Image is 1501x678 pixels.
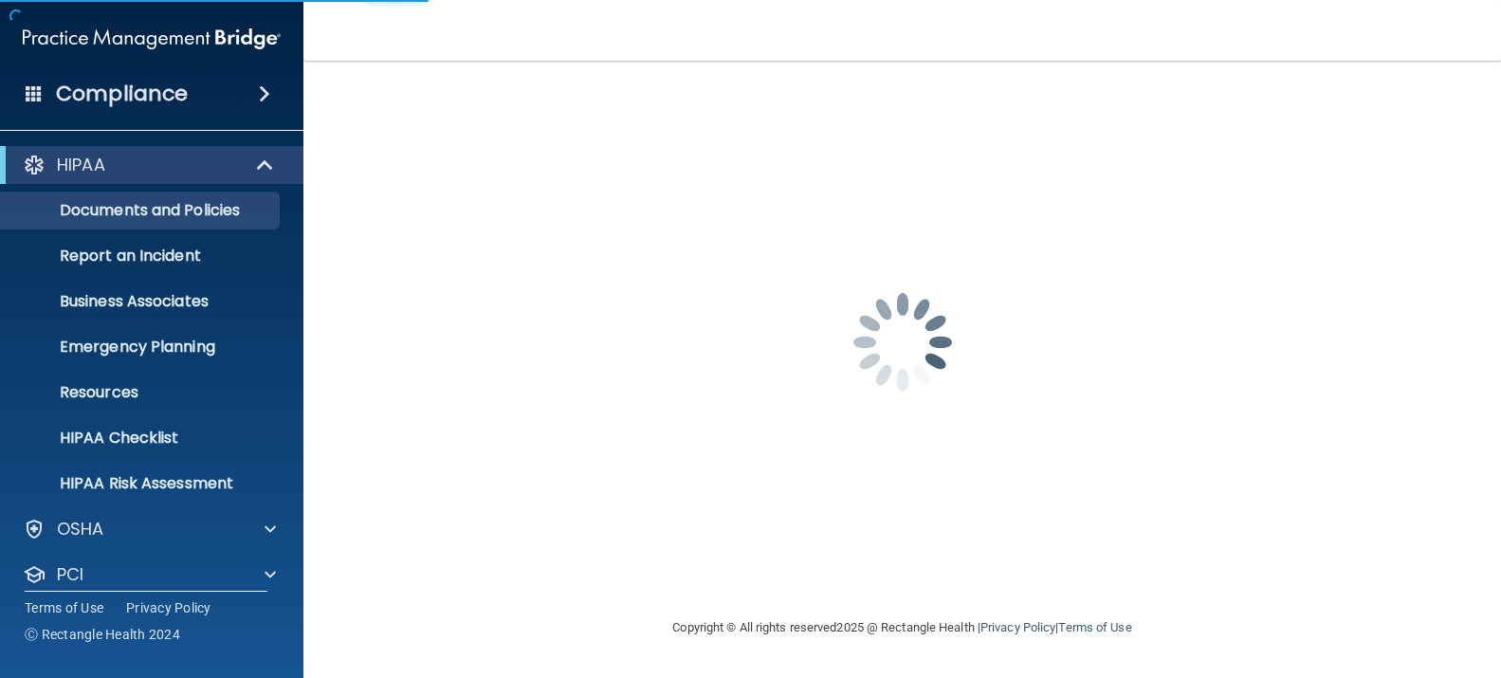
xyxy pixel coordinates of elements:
[980,620,1055,634] a: Privacy Policy
[25,598,103,617] a: Terms of Use
[23,518,276,541] a: OSHA
[126,598,211,617] a: Privacy Policy
[12,201,271,220] p: Documents and Policies
[12,429,271,448] p: HIPAA Checklist
[23,563,276,586] a: PCI
[12,338,271,357] p: Emergency Planning
[56,81,188,107] h4: Compliance
[23,20,281,58] img: PMB logo
[557,597,1249,658] div: Copyright © All rights reserved 2025 @ Rectangle Health | |
[57,154,105,176] p: HIPAA
[12,383,271,402] p: Resources
[12,474,271,493] p: HIPAA Risk Assessment
[57,518,104,541] p: OSHA
[57,563,83,586] p: PCI
[12,292,271,311] p: Business Associates
[1058,620,1131,634] a: Terms of Use
[25,625,180,644] span: Ⓒ Rectangle Health 2024
[12,247,271,266] p: Report an Incident
[808,247,998,437] img: spinner.e123f6fc.gif
[23,154,275,176] a: HIPAA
